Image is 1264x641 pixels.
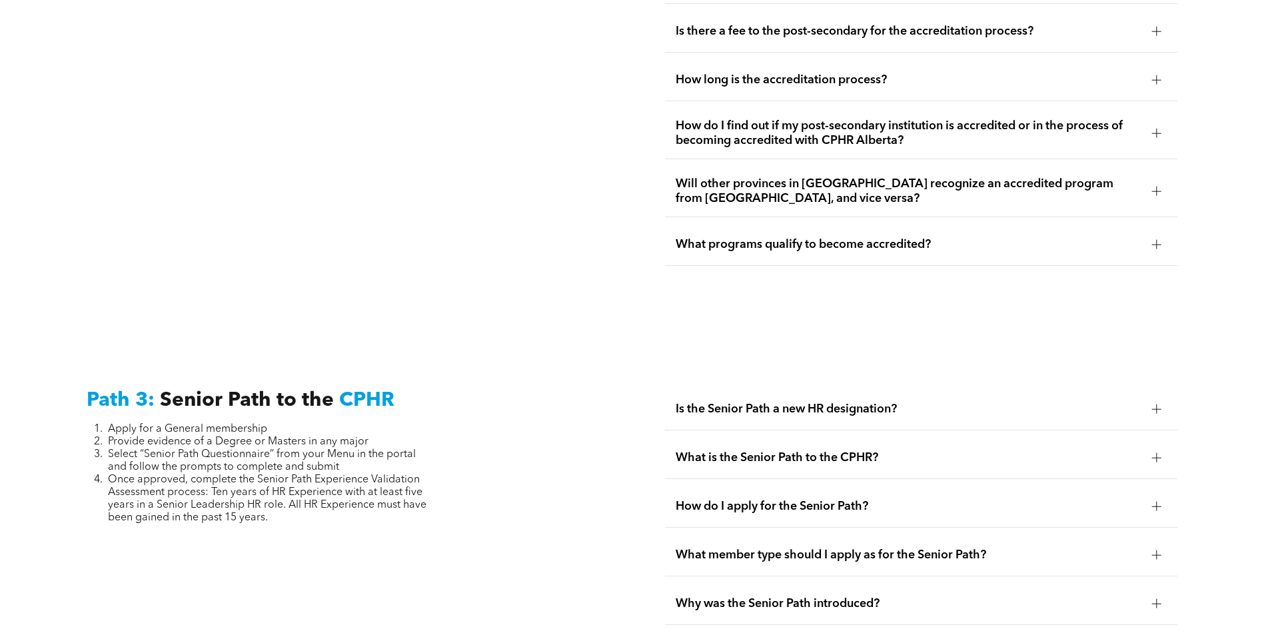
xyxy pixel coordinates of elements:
[676,73,1141,87] span: How long is the accreditation process?
[676,402,1141,416] span: Is the Senior Path a new HR designation?
[108,424,267,434] span: Apply for a General membership
[676,499,1141,514] span: How do I apply for the Senior Path?
[108,436,368,447] span: Provide evidence of a Degree or Masters in any major
[676,237,1141,252] span: What programs qualify to become accredited?
[676,24,1141,39] span: Is there a fee to the post-secondary for the accreditation process?
[87,390,155,410] span: Path 3:
[108,449,416,472] span: Select “Senior Path Questionnaire” from your Menu in the portal and follow the prompts to complet...
[676,596,1141,611] span: Why was the Senior Path introduced?
[339,390,394,410] span: CPHR
[108,474,426,523] span: Once approved, complete the Senior Path Experience Validation Assessment process: Ten years of HR...
[676,450,1141,465] span: What is the Senior Path to the CPHR?
[160,390,334,410] span: Senior Path to the
[676,119,1141,148] span: How do I find out if my post-secondary institution is accredited or in the process of becoming ac...
[676,548,1141,562] span: What member type should I apply as for the Senior Path?
[676,177,1141,206] span: Will other provinces in [GEOGRAPHIC_DATA] recognize an accredited program from [GEOGRAPHIC_DATA],...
